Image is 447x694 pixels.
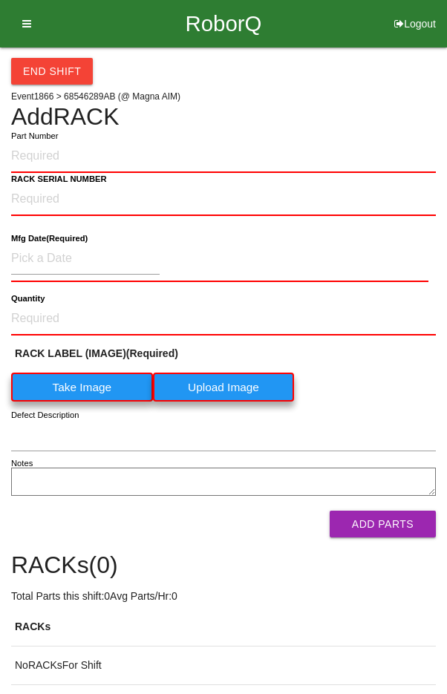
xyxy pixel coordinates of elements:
button: End Shift [11,58,93,85]
p: Total Parts this shift: 0 Avg Parts/Hr: 0 [11,589,436,604]
span: Event 1866 > 68546289AB (@ Magna AIM) [11,91,180,102]
h4: RACKs ( 0 ) [11,552,436,578]
b: Quantity [11,294,45,304]
b: RACK SERIAL NUMBER [11,174,107,184]
label: Upload Image [153,373,295,402]
td: No RACKs For Shift [11,646,436,685]
th: RACKs [11,608,436,646]
label: Part Number [11,130,58,143]
label: Take Image [11,373,153,402]
input: Pick a Date [11,243,160,275]
input: Required [11,303,436,335]
label: Defect Description [11,409,79,422]
h4: Add RACK [11,104,436,130]
input: Required [11,140,436,173]
label: Notes [11,457,33,470]
b: RACK LABEL (IMAGE) (Required) [15,347,178,359]
input: Required [11,183,436,216]
button: Add Parts [330,511,436,537]
b: Mfg Date (Required) [11,234,88,243]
